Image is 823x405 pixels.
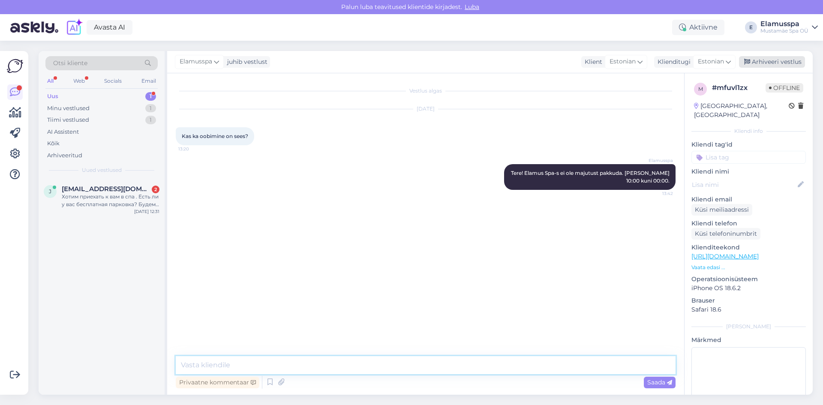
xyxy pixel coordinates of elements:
p: Kliendi nimi [691,167,806,176]
img: Askly Logo [7,58,23,74]
a: [URL][DOMAIN_NAME] [691,252,759,260]
div: Privaatne kommentaar [176,377,259,388]
p: Kliendi tag'id [691,140,806,149]
span: j [49,188,51,195]
div: 1 [145,92,156,101]
a: ElamusspaMustamäe Spa OÜ [760,21,818,34]
span: Luba [462,3,482,11]
div: Email [140,75,158,87]
span: Tere! Elamus Spa-s ei ole majutust pakkuda. [PERSON_NAME] 10:00 kuni 00:00. [511,170,671,184]
p: Operatsioonisüsteem [691,275,806,284]
span: Estonian [610,57,636,66]
div: Minu vestlused [47,104,90,113]
div: Küsi meiliaadressi [691,204,752,216]
div: Tiimi vestlused [47,116,89,124]
div: Kõik [47,139,60,148]
p: Brauser [691,296,806,305]
div: Arhiveeri vestlus [739,56,805,68]
input: Lisa tag [691,151,806,164]
div: Aktiivne [672,20,724,35]
p: Märkmed [691,336,806,345]
div: 1 [145,116,156,124]
div: Elamusspa [760,21,808,27]
div: Mustamäe Spa OÜ [760,27,808,34]
span: m [698,86,703,92]
span: Otsi kliente [53,59,87,68]
div: Web [72,75,87,87]
input: Lisa nimi [692,180,796,189]
div: juhib vestlust [224,57,267,66]
div: Klienditugi [654,57,691,66]
span: Elamusspa [180,57,212,66]
div: Arhiveeritud [47,151,82,160]
p: Kliendi email [691,195,806,204]
div: 2 [152,186,159,193]
div: AI Assistent [47,128,79,136]
span: Elamusspa [641,157,673,164]
span: Saada [647,378,672,386]
div: Uus [47,92,58,101]
div: [GEOGRAPHIC_DATA], [GEOGRAPHIC_DATA] [694,102,789,120]
div: Kliendi info [691,127,806,135]
a: Avasta AI [87,20,132,35]
div: E [745,21,757,33]
div: [DATE] 12:31 [134,208,159,215]
div: # mfuvl1zx [712,83,766,93]
div: 1 [145,104,156,113]
span: joolia11187@gmail.com [62,185,151,193]
div: Klient [581,57,602,66]
div: Socials [102,75,123,87]
p: Safari 18.6 [691,305,806,314]
div: Vestlus algas [176,87,676,95]
p: Klienditeekond [691,243,806,252]
span: Uued vestlused [82,166,122,174]
div: [PERSON_NAME] [691,323,806,330]
span: Offline [766,83,803,93]
img: explore-ai [65,18,83,36]
span: Kas ka oobimine on sees? [182,133,248,139]
div: All [45,75,55,87]
div: Küsi telefoninumbrit [691,228,760,240]
p: Kliendi telefon [691,219,806,228]
p: iPhone OS 18.6.2 [691,284,806,293]
div: Хотим приехать к вам в спа . Есть ли у вас бесплатная парковка? Будем у вас через час . надо ли б... [62,193,159,208]
span: 13:42 [641,190,673,197]
div: [DATE] [176,105,676,113]
span: 13:20 [178,146,210,152]
span: Estonian [698,57,724,66]
p: Vaata edasi ... [691,264,806,271]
